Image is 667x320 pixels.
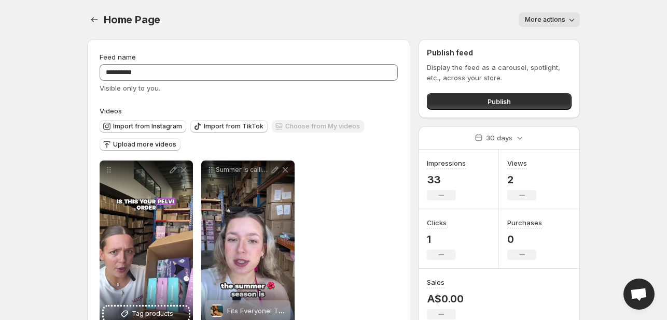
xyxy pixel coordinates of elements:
[132,309,173,319] span: Tag products
[190,120,268,133] button: Import from TikTok
[100,120,186,133] button: Import from Instagram
[507,173,536,186] p: 2
[519,12,580,27] button: More actions
[100,107,122,115] span: Videos
[427,293,464,305] p: A$0.00
[525,16,565,24] span: More actions
[486,133,512,143] p: 30 days
[427,173,466,186] p: 33
[507,158,527,168] h3: Views
[104,13,160,26] span: Home Page
[427,62,572,83] p: Display the feed as a carousel, spotlight, etc., across your store.
[427,233,456,245] p: 1
[427,217,447,228] h3: Clicks
[507,233,542,245] p: 0
[427,158,466,168] h3: Impressions
[113,140,176,149] span: Upload more videos
[216,166,270,174] p: Summer is calling Pelvi swimwear has your back and front
[227,307,363,315] span: Fits Everyone! Tides Leakproof Swimwear
[427,93,572,110] button: Publish
[204,122,263,130] span: Import from TikTok
[427,48,572,58] h2: Publish feed
[100,138,180,151] button: Upload more videos
[623,279,655,310] div: Open chat
[100,53,136,61] span: Feed name
[427,277,444,287] h3: Sales
[488,96,511,107] span: Publish
[113,122,182,130] span: Import from Instagram
[507,217,542,228] h3: Purchases
[100,84,160,92] span: Visible only to you.
[87,12,102,27] button: Settings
